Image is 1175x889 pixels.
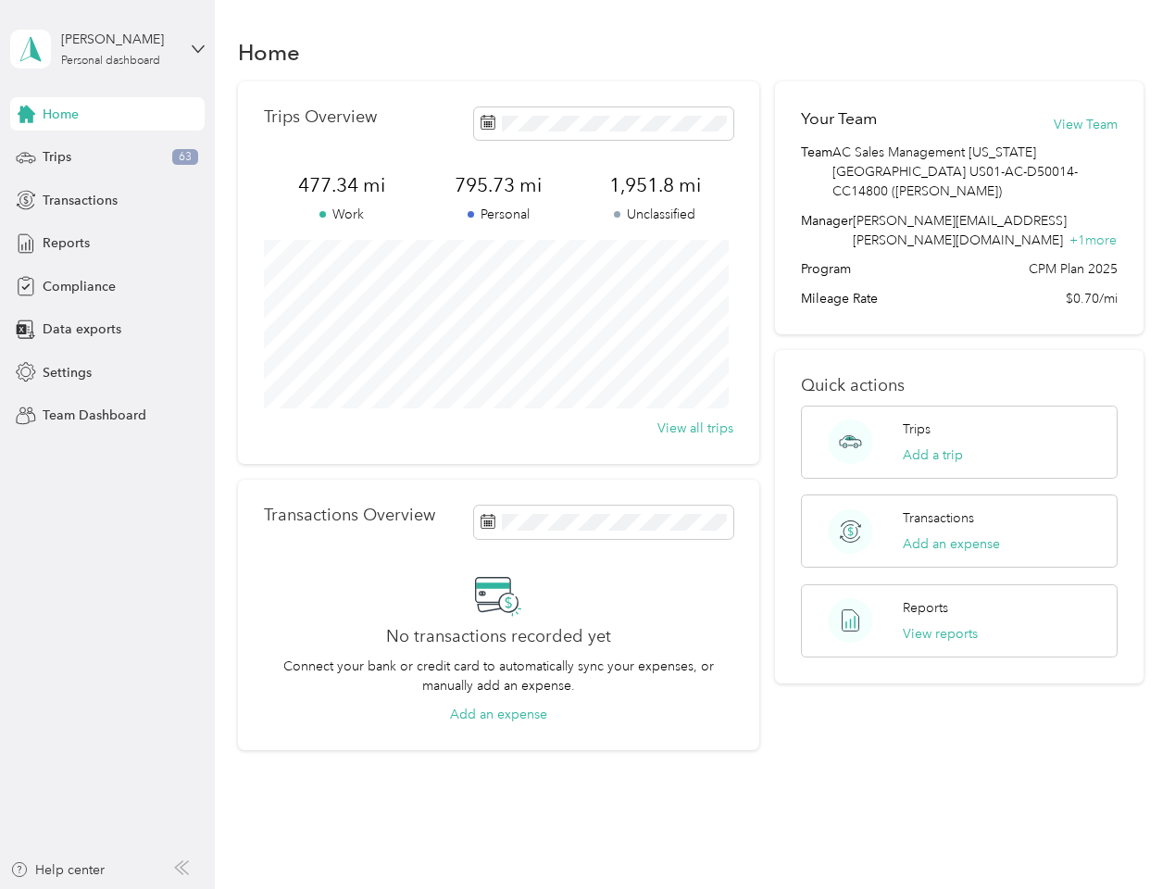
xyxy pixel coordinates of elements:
p: Transactions [903,508,974,528]
h2: No transactions recorded yet [386,627,611,646]
h2: Your Team [801,107,877,131]
div: Personal dashboard [61,56,160,67]
span: Team [801,143,832,201]
p: Personal [420,205,577,224]
span: CPM Plan 2025 [1029,259,1118,279]
button: Add a trip [903,445,963,465]
button: Add an expense [903,534,1000,554]
h1: Home [238,43,300,62]
span: + 1 more [1069,232,1117,248]
span: Settings [43,363,92,382]
span: Trips [43,147,71,167]
span: [PERSON_NAME][EMAIL_ADDRESS][PERSON_NAME][DOMAIN_NAME] [853,213,1067,248]
p: Unclassified [577,205,733,224]
span: Data exports [43,319,121,339]
iframe: Everlance-gr Chat Button Frame [1071,785,1175,889]
div: [PERSON_NAME] [61,30,177,49]
p: Connect your bank or credit card to automatically sync your expenses, or manually add an expense. [264,657,733,695]
button: Help center [10,860,105,880]
span: 1,951.8 mi [577,172,733,198]
span: 477.34 mi [264,172,420,198]
span: Manager [801,211,853,250]
span: 795.73 mi [420,172,577,198]
span: Transactions [43,191,118,210]
span: Team Dashboard [43,406,146,425]
span: Program [801,259,851,279]
span: Compliance [43,277,116,296]
span: Mileage Rate [801,289,878,308]
p: Trips Overview [264,107,377,127]
p: Trips [903,419,931,439]
span: $0.70/mi [1066,289,1118,308]
span: 63 [172,149,198,166]
span: Home [43,105,79,124]
p: Quick actions [801,376,1117,395]
button: View reports [903,624,978,644]
span: AC Sales Management [US_STATE][GEOGRAPHIC_DATA] US01-AC-D50014-CC14800 ([PERSON_NAME]) [832,143,1117,201]
span: Reports [43,233,90,253]
button: View Team [1054,115,1118,134]
button: View all trips [657,419,733,438]
p: Reports [903,598,948,618]
p: Transactions Overview [264,506,435,525]
p: Work [264,205,420,224]
button: Add an expense [450,705,547,724]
